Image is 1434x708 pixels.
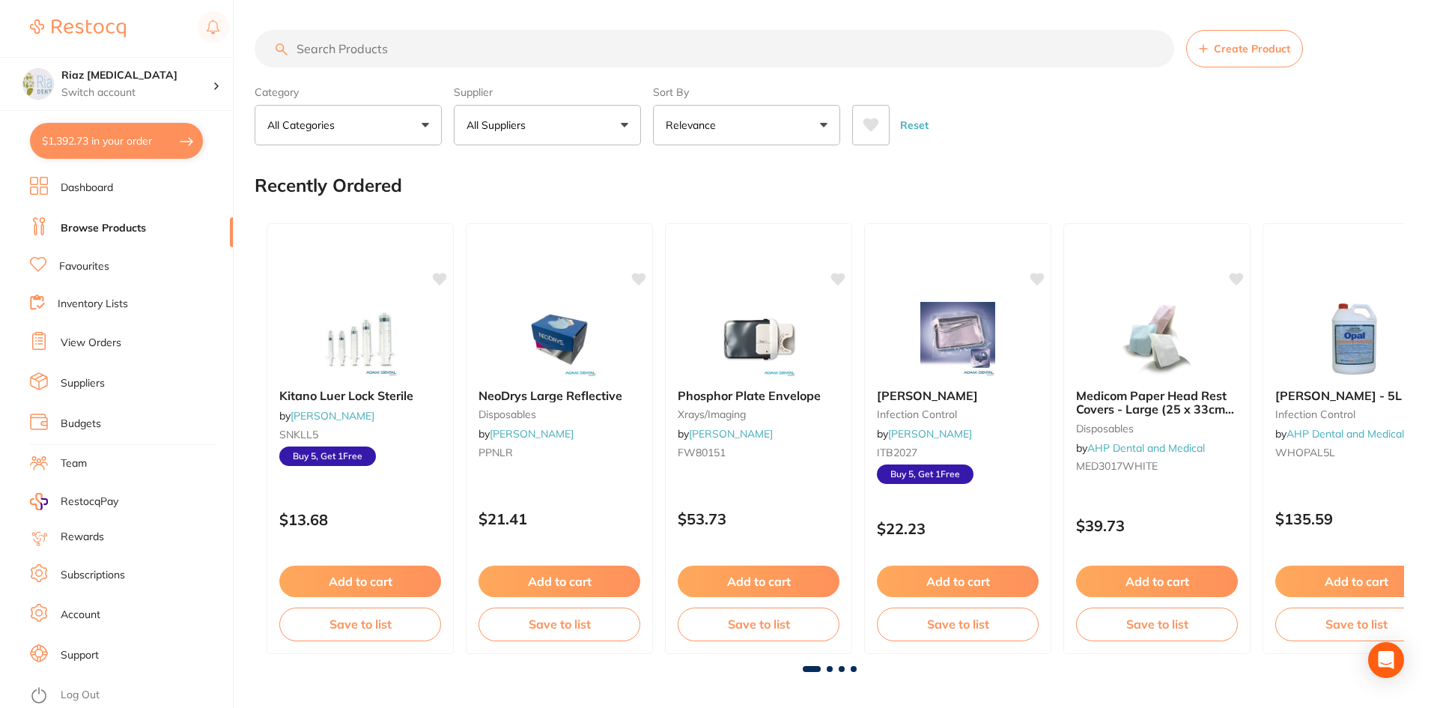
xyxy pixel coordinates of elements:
button: Log Out [30,684,228,708]
small: infection control [877,408,1039,420]
a: Rewards [61,530,104,545]
p: $39.73 [1076,517,1238,534]
b: Kitano Luer Lock Sterile [279,389,441,402]
span: by [678,427,773,441]
button: Add to cart [478,566,640,597]
b: Phosphor Plate Envelope [678,389,839,402]
small: PPNLR [478,447,640,459]
button: Save to list [678,608,839,641]
button: Reset [896,105,933,145]
img: Riaz Dental Surgery [23,69,53,99]
img: Phosphor Plate Envelope [710,302,807,377]
a: [PERSON_NAME] [888,427,972,441]
span: Buy 5, Get 1 Free [877,465,973,484]
small: SNKLL5 [279,429,441,441]
a: Dashboard [61,181,113,196]
span: RestocqPay [61,494,118,509]
span: by [279,409,374,423]
a: Team [61,456,87,471]
b: Tray Barrier [877,389,1039,402]
a: Subscriptions [61,568,125,583]
a: [PERSON_NAME] [689,427,773,441]
small: FW80151 [678,447,839,459]
button: Save to list [1076,608,1238,641]
p: $22.23 [877,520,1039,537]
input: Search Products [255,30,1174,67]
a: AHP Dental and Medical [1286,427,1404,441]
b: NeoDrys Large Reflective [478,389,640,402]
p: All Suppliers [467,118,532,133]
p: Relevance [666,118,722,133]
p: $53.73 [678,510,839,527]
button: Save to list [478,608,640,641]
img: NeoDrys Large Reflective [511,302,608,377]
h4: Riaz Dental Surgery [61,68,213,83]
a: [PERSON_NAME] [490,427,574,441]
img: RestocqPay [30,493,48,510]
label: Supplier [454,85,641,99]
small: disposables [478,408,640,420]
a: AHP Dental and Medical [1087,441,1205,455]
button: Add to cart [678,566,839,597]
p: $21.41 [478,510,640,527]
button: Save to list [279,608,441,641]
a: Favourites [59,259,109,274]
small: disposables [1076,423,1238,435]
p: $13.68 [279,511,441,528]
a: RestocqPay [30,493,118,510]
img: Medicom Paper Head Rest Covers - Large (25 x 33cm) White [1108,302,1206,377]
span: Buy 5, Get 1 Free [279,447,376,466]
p: All Categories [267,118,341,133]
img: Tray Barrier [909,302,1006,377]
h2: Recently Ordered [255,175,402,196]
a: [PERSON_NAME] [291,409,374,423]
label: Sort By [653,85,840,99]
a: Budgets [61,417,101,432]
span: by [1275,427,1404,441]
img: Whiteley Opal - 5L [1307,302,1405,377]
span: by [877,427,972,441]
button: Add to cart [1076,566,1238,597]
button: All Suppliers [454,105,641,145]
b: Medicom Paper Head Rest Covers - Large (25 x 33cm) White [1076,389,1238,417]
small: ITB2027 [877,447,1039,459]
p: Switch account [61,85,213,100]
button: Save to list [877,608,1039,641]
span: by [1076,441,1205,455]
img: Restocq Logo [30,19,126,37]
a: View Orders [61,336,121,351]
span: by [478,427,574,441]
a: Restocq Logo [30,11,126,46]
a: Log Out [61,688,100,703]
a: Account [61,608,100,623]
button: Relevance [653,105,840,145]
button: Add to cart [279,566,441,597]
img: Kitano Luer Lock Sterile [312,302,409,377]
a: Browse Products [61,221,146,236]
div: Open Intercom Messenger [1368,642,1404,678]
small: xrays/imaging [678,408,839,420]
small: MED3017WHITE [1076,460,1238,472]
button: $1,392.73 in your order [30,123,203,159]
span: Create Product [1214,43,1290,55]
a: Suppliers [61,376,105,391]
label: Category [255,85,442,99]
a: Support [61,648,99,663]
button: Add to cart [877,566,1039,597]
button: All Categories [255,105,442,145]
button: Create Product [1186,30,1303,67]
a: Inventory Lists [58,297,128,312]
